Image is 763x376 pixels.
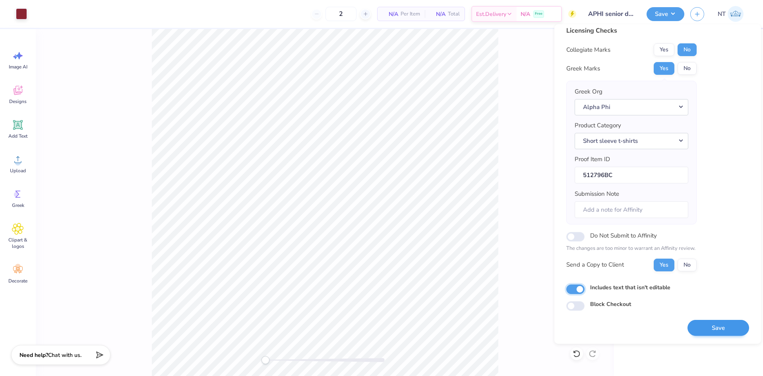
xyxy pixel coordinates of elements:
label: Block Checkout [590,300,631,308]
button: Yes [654,62,674,75]
label: Do Not Submit to Affinity [590,230,657,241]
div: Greek Marks [566,64,600,73]
button: Yes [654,259,674,271]
span: Image AI [9,64,27,70]
span: N/A [430,10,445,18]
button: No [678,259,697,271]
button: Save [687,320,749,336]
button: Alpha Phi [575,99,688,115]
strong: Need help? [19,351,48,359]
button: No [678,62,697,75]
div: Accessibility label [261,356,269,364]
span: Designs [9,98,27,105]
span: Add Text [8,133,27,139]
span: Decorate [8,278,27,284]
p: The changes are too minor to warrant an Affinity review. [566,245,697,253]
label: Greek Org [575,87,602,96]
div: Licensing Checks [566,26,697,35]
img: Nestor Talens [728,6,744,22]
span: Upload [10,168,26,174]
span: Free [535,11,542,17]
input: – – [325,7,356,21]
input: Untitled Design [582,6,641,22]
button: No [678,43,697,56]
span: N/A [382,10,398,18]
span: Per Item [401,10,420,18]
input: Add a note for Affinity [575,201,688,218]
a: NT [714,6,747,22]
button: Short sleeve t-shirts [575,133,688,149]
div: Collegiate Marks [566,45,610,55]
span: Est. Delivery [476,10,506,18]
span: NT [718,10,726,19]
label: Submission Note [575,189,619,199]
span: Clipart & logos [5,237,31,249]
span: Greek [12,202,24,208]
button: Yes [654,43,674,56]
div: Send a Copy to Client [566,260,624,269]
label: Proof Item ID [575,155,610,164]
label: Includes text that isn't editable [590,283,670,292]
span: Total [448,10,460,18]
label: Product Category [575,121,621,130]
span: N/A [521,10,530,18]
button: Save [647,7,684,21]
span: Chat with us. [48,351,81,359]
